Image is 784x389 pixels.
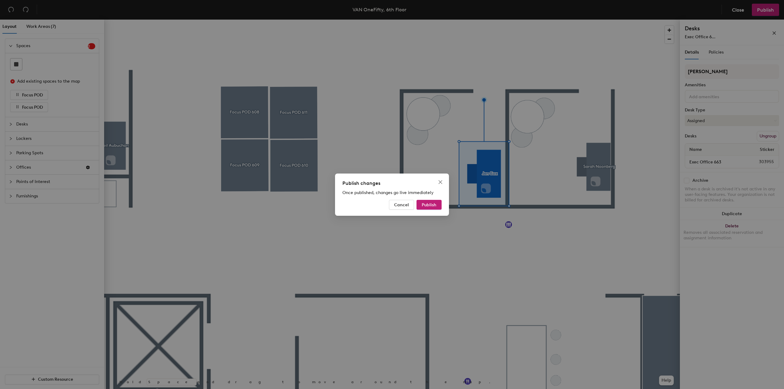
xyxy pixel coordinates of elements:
span: Once published, changes go live immediately [342,190,434,195]
button: Cancel [389,200,414,210]
span: Cancel [394,202,409,207]
span: close [438,180,443,185]
button: Close [435,177,445,187]
span: Close [435,180,445,185]
span: Publish [422,202,436,207]
div: Publish changes [342,180,442,187]
button: Publish [417,200,442,210]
